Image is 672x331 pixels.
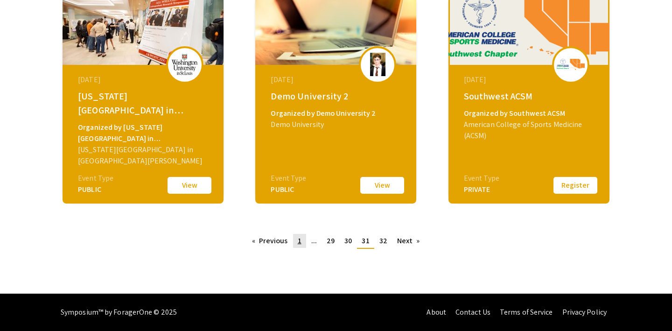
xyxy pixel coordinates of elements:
[271,74,403,85] div: [DATE]
[78,74,210,85] div: [DATE]
[271,108,403,119] div: Organized by Demo University 2
[427,307,446,317] a: About
[78,184,113,195] div: PUBLIC
[327,236,335,246] span: 29
[464,89,596,103] div: Southwest ACSM
[464,184,499,195] div: PRIVATE
[247,234,293,248] a: Previous page
[552,176,599,195] button: Register
[7,289,40,324] iframe: Chat
[271,119,403,130] div: Demo University
[166,176,213,195] button: View
[455,307,490,317] a: Contact Us
[464,108,596,119] div: Organized by Southwest ACSM
[78,173,113,184] div: Event Type
[464,173,499,184] div: Event Type
[379,236,387,246] span: 32
[78,122,210,144] div: Organized by [US_STATE][GEOGRAPHIC_DATA] in [GEOGRAPHIC_DATA][PERSON_NAME] Undergraduate Research...
[271,184,306,195] div: PUBLIC
[500,307,553,317] a: Terms of Service
[464,119,596,141] div: American College of Sports Medicine (ACSM)
[171,53,199,76] img: wustlurw20_eventLogo.png
[298,236,301,246] span: 1
[557,59,585,70] img: swacsm_eventLogo.png
[359,176,406,195] button: View
[271,173,306,184] div: Event Type
[392,234,425,248] a: Next page
[78,89,210,117] div: [US_STATE][GEOGRAPHIC_DATA] in [GEOGRAPHIC_DATA][PERSON_NAME] Undergraduate Research Week 2020
[562,307,607,317] a: Privacy Policy
[364,53,392,76] img: demo2_eventLogo_d89ad9_.jpg
[78,144,210,167] div: [US_STATE][GEOGRAPHIC_DATA] in [GEOGRAPHIC_DATA][PERSON_NAME]
[61,294,177,331] div: Symposium™ by ForagerOne © 2025
[271,89,403,103] div: Demo University 2
[362,236,369,246] span: 31
[464,74,596,85] div: [DATE]
[344,236,352,246] span: 30
[247,234,425,249] ul: Pagination
[311,236,317,246] span: ...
